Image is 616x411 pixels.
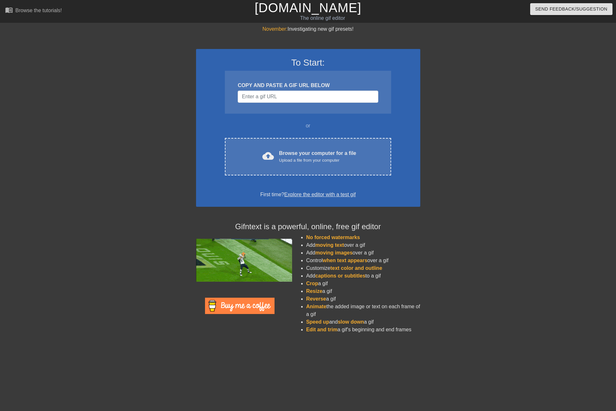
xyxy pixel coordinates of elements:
[205,298,275,314] img: Buy Me A Coffee
[204,57,412,68] h3: To Start:
[315,250,352,255] span: moving images
[213,122,404,130] div: or
[262,150,274,162] span: cloud_upload
[306,295,420,303] li: a gif
[306,288,323,294] span: Resize
[306,303,420,318] li: the added image or text on each frame of a gif
[306,249,420,257] li: Add over a gif
[323,258,367,263] span: when text appears
[262,26,287,32] span: November:
[255,1,361,15] a: [DOMAIN_NAME]
[238,82,378,89] div: COPY AND PASTE A GIF URL BELOW
[306,318,420,326] li: and a gif
[315,273,365,278] span: captions or subtitles
[306,235,360,240] span: No forced watermarks
[209,14,437,22] div: The online gif editor
[5,6,13,14] span: menu_book
[306,326,420,334] li: a gif's beginning and end frames
[306,272,420,280] li: Add to a gif
[306,241,420,249] li: Add over a gif
[330,265,382,271] span: text color and outline
[279,149,356,164] div: Browse your computer for a file
[338,319,364,325] span: slow down
[306,257,420,264] li: Control over a gif
[15,8,62,13] div: Browse the tutorials!
[196,222,420,231] h4: Gifntext is a powerful, online, free gif editor
[204,191,412,198] div: First time?
[306,296,326,302] span: Reverse
[306,264,420,272] li: Customize
[535,5,607,13] span: Send Feedback/Suggestion
[306,280,420,287] li: a gif
[315,242,344,248] span: moving text
[5,6,62,16] a: Browse the tutorials!
[306,327,338,332] span: Edit and trim
[306,281,318,286] span: Crop
[238,91,378,103] input: Username
[306,304,326,309] span: Animate
[306,319,329,325] span: Speed up
[306,287,420,295] li: a gif
[196,25,420,33] div: Investigating new gif presets!
[196,239,292,282] img: football_small.gif
[530,3,612,15] button: Send Feedback/Suggestion
[284,192,356,197] a: Explore the editor with a test gif
[279,157,356,164] div: Upload a file from your computer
